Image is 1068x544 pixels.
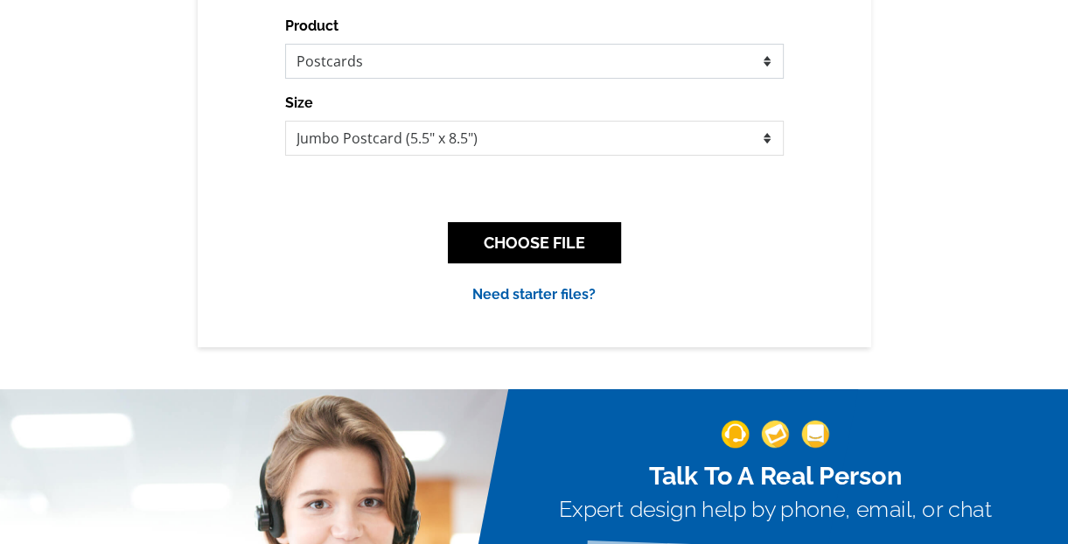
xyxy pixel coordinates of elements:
[721,420,749,448] img: support-img-1.png
[558,497,991,523] h3: Expert design help by phone, email, or chat
[761,420,789,448] img: support-img-2.png
[472,286,596,303] a: Need starter files?
[558,460,991,491] h2: Talk To A Real Person
[801,420,829,448] img: support-img-3_1.png
[285,93,313,114] label: Size
[448,222,621,263] button: CHOOSE FILE
[285,16,339,37] label: Product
